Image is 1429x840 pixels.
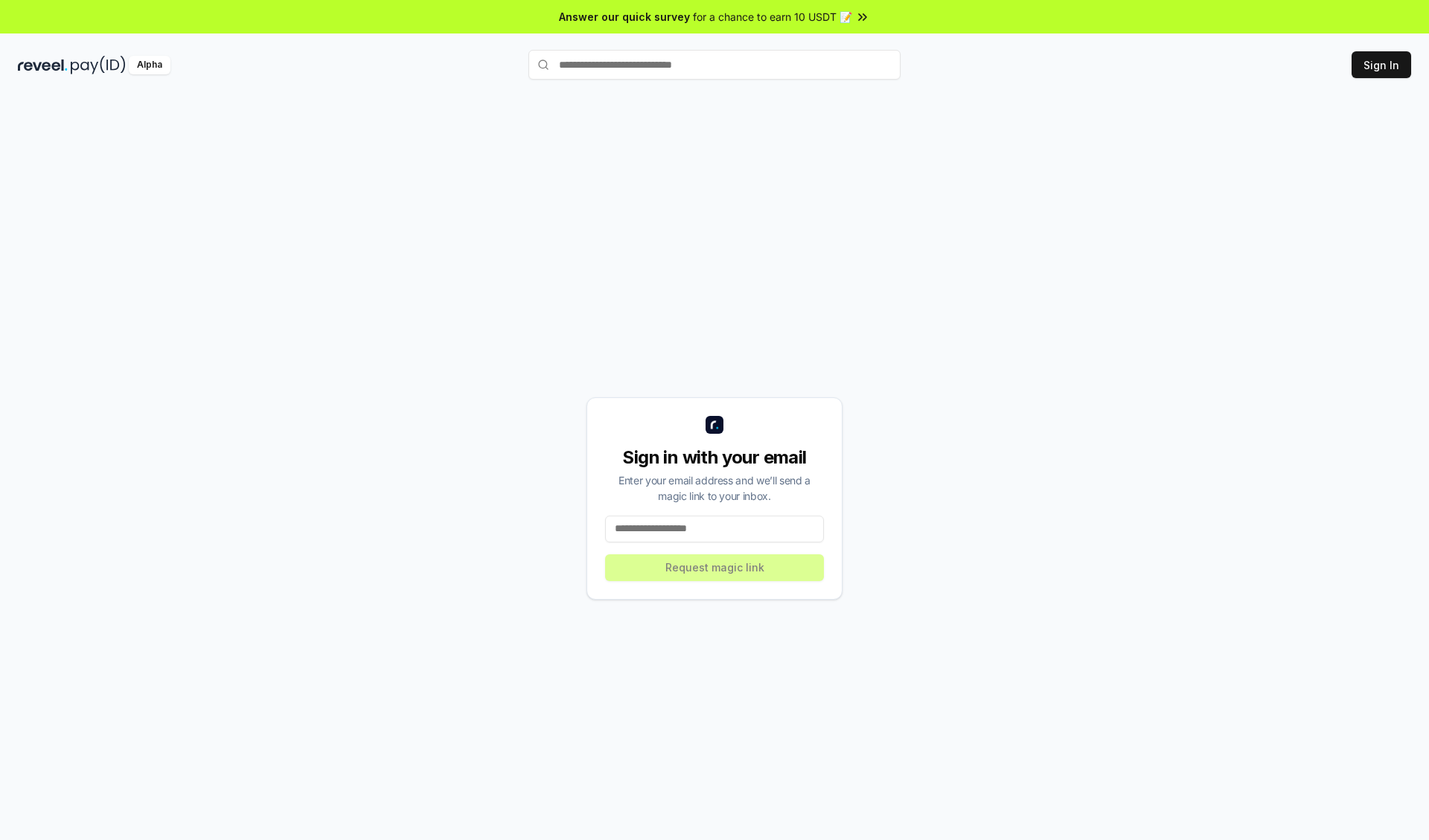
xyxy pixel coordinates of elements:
img: reveel_dark [18,56,68,74]
span: Answer our quick survey [559,9,690,25]
div: Enter your email address and we’ll send a magic link to your inbox. [605,472,824,504]
div: Alpha [129,56,170,74]
span: for a chance to earn 10 USDT 📝 [693,9,852,25]
img: pay_id [71,56,126,74]
img: logo_small [706,416,723,434]
div: Sign in with your email [605,446,824,469]
button: Sign In [1352,51,1411,78]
